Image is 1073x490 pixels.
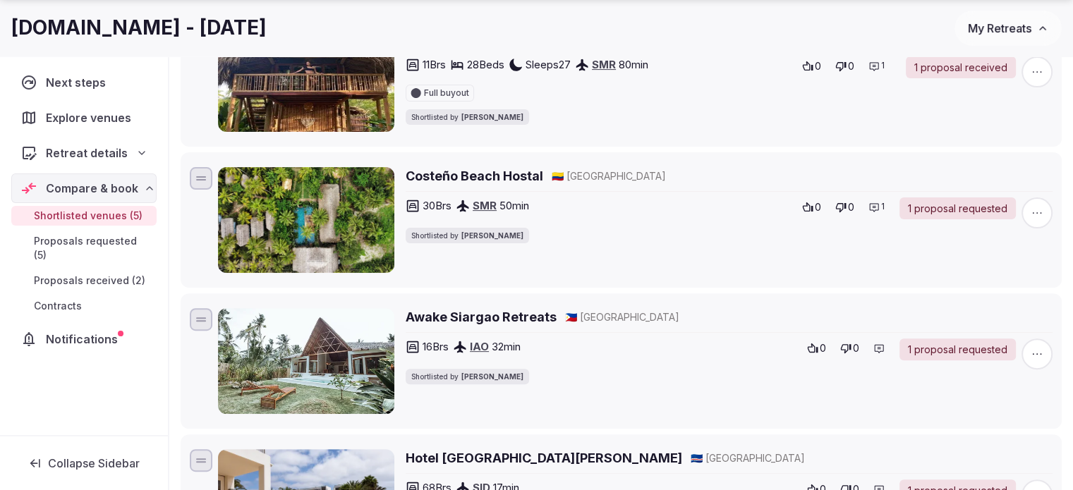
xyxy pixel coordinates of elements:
[798,197,825,217] button: 0
[552,169,564,183] button: 🇨🇴
[705,451,805,465] span: [GEOGRAPHIC_DATA]
[46,145,128,161] span: Retreat details
[46,180,138,197] span: Compare & book
[565,310,577,324] button: 🇵🇭
[34,234,151,262] span: Proposals requested (5)
[467,57,504,72] span: 28 Beds
[11,296,157,316] a: Contracts
[461,372,523,381] span: [PERSON_NAME]
[881,201,885,213] span: 1
[218,26,394,132] img: Gitana del Mar
[848,200,854,214] span: 0
[552,170,564,182] span: 🇨🇴
[218,167,394,273] img: Costeño Beach Hostal
[461,112,523,122] span: [PERSON_NAME]
[836,338,863,358] button: 0
[11,206,157,226] a: Shortlisted venues (5)
[11,68,157,97] a: Next steps
[470,340,489,353] a: IAO
[461,231,523,240] span: [PERSON_NAME]
[423,57,446,72] span: 11 Brs
[11,271,157,290] a: Proposals received (2)
[831,56,859,76] button: 0
[48,456,140,470] span: Collapse Sidebar
[11,448,157,479] button: Collapse Sidebar
[831,197,859,217] button: 0
[473,199,497,212] a: SMR
[848,59,854,73] span: 0
[815,59,821,73] span: 0
[619,57,648,72] span: 80 min
[11,231,157,265] a: Proposals requested (5)
[906,56,1016,79] a: 1 proposal received
[34,274,145,288] span: Proposals received (2)
[526,57,571,72] span: Sleeps 27
[11,324,157,354] a: Notifications
[968,21,1031,35] span: My Retreats
[423,198,451,213] span: 30 Brs
[691,452,703,464] span: 🇨🇻
[954,11,1062,46] button: My Retreats
[853,341,859,355] span: 0
[34,299,82,313] span: Contracts
[803,338,830,358] button: 0
[881,60,885,72] span: 1
[46,109,137,126] span: Explore venues
[423,339,449,354] span: 16 Brs
[592,58,616,71] a: SMR
[46,331,123,348] span: Notifications
[580,310,679,324] span: [GEOGRAPHIC_DATA]
[218,308,394,414] img: Awake Siargao Retreats
[565,311,577,323] span: 🇵🇭
[492,339,521,354] span: 32 min
[34,209,143,223] span: Shortlisted venues (5)
[406,449,682,467] a: Hotel [GEOGRAPHIC_DATA][PERSON_NAME]
[406,109,529,125] div: Shortlisted by
[820,341,826,355] span: 0
[499,198,529,213] span: 50 min
[11,103,157,133] a: Explore venues
[424,89,469,97] span: Full buyout
[11,14,267,42] h1: [DOMAIN_NAME] - [DATE]
[406,369,529,384] div: Shortlisted by
[46,74,111,91] span: Next steps
[406,167,543,185] a: Costeño Beach Hostal
[406,308,557,326] a: Awake Siargao Retreats
[798,56,825,76] button: 0
[899,338,1016,361] a: 1 proposal requested
[566,169,666,183] span: [GEOGRAPHIC_DATA]
[815,200,821,214] span: 0
[899,197,1016,220] a: 1 proposal requested
[406,228,529,243] div: Shortlisted by
[691,451,703,465] button: 🇨🇻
